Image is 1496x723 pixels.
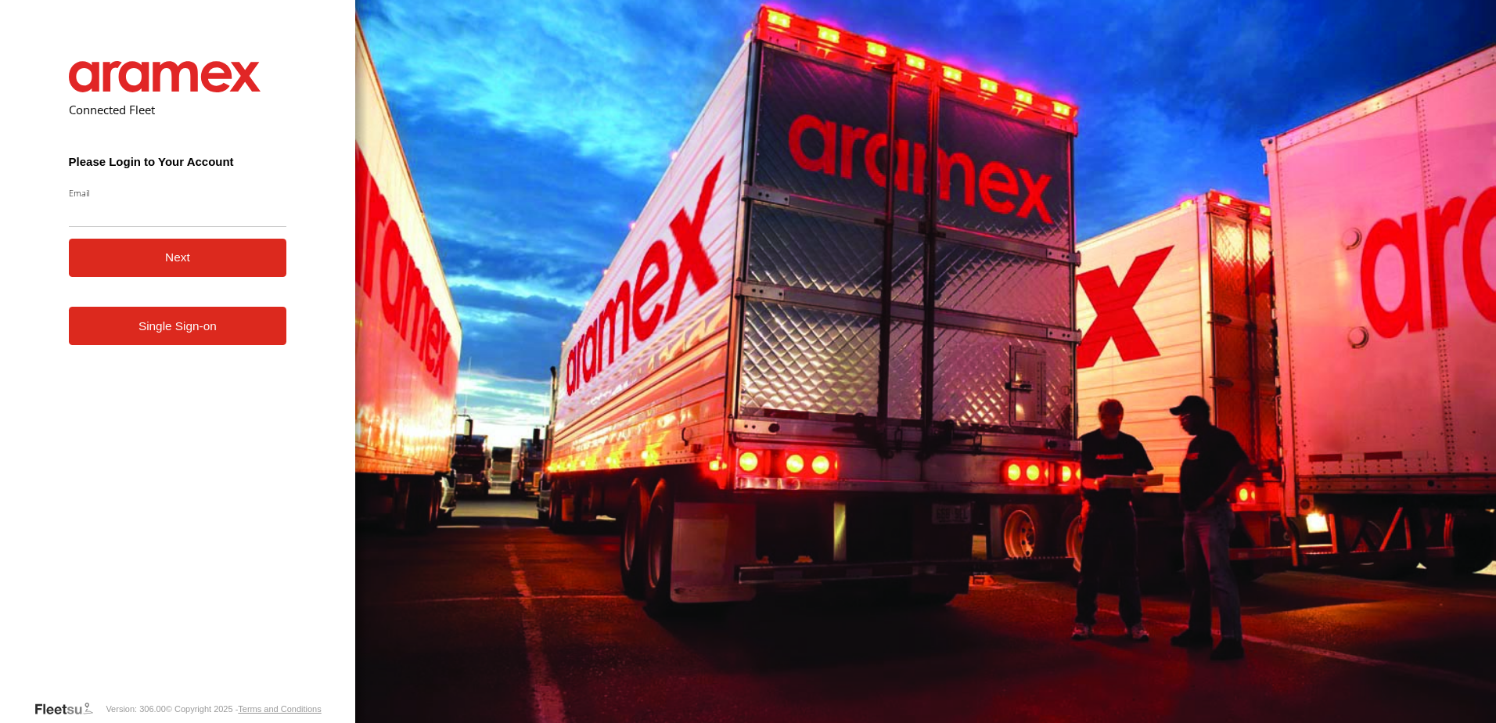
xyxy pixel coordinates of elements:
[69,155,287,168] h3: Please Login to Your Account
[166,704,322,714] div: © Copyright 2025 -
[69,239,287,277] button: Next
[106,704,165,714] div: Version: 306.00
[69,187,287,199] label: Email
[69,61,261,92] img: Aramex
[34,701,106,717] a: Visit our Website
[69,307,287,345] a: Single Sign-on
[238,704,321,714] a: Terms and Conditions
[69,102,287,117] h2: Connected Fleet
